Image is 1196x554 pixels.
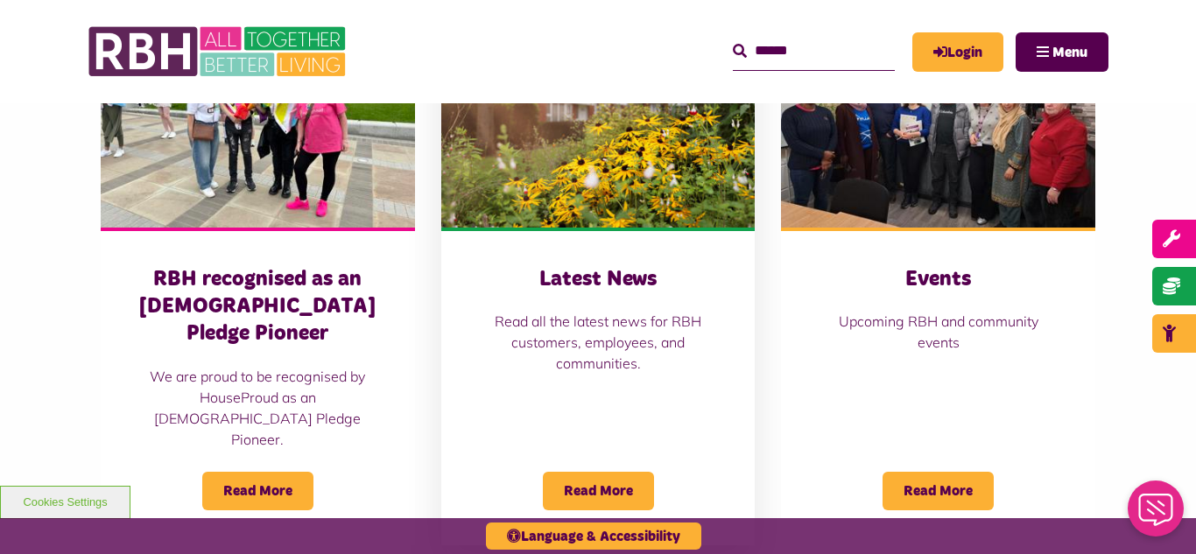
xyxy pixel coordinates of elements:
a: MyRBH [912,32,1003,72]
h3: RBH recognised as an [DEMOGRAPHIC_DATA] Pledge Pioneer [136,266,380,348]
a: Latest News Read all the latest news for RBH customers, employees, and communities. Read More [441,32,756,545]
p: We are proud to be recognised by HouseProud as an [DEMOGRAPHIC_DATA] Pledge Pioneer. [136,366,380,450]
button: Language & Accessibility [486,522,701,550]
h3: Latest News [476,266,721,293]
h3: Events [816,266,1060,293]
img: RBH [88,18,350,86]
img: SAZ MEDIA RBH HOUSING4 [441,32,756,228]
span: Menu [1052,46,1087,60]
a: RBH recognised as an [DEMOGRAPHIC_DATA] Pledge Pioneer We are proud to be recognised by HouseProu... [101,32,415,545]
span: Read More [883,472,994,510]
iframe: Netcall Web Assistant for live chat [1117,475,1196,554]
img: Group photo of customers and colleagues at Spotland Community Centre [781,32,1095,228]
a: Events Upcoming RBH and community events Read More [781,32,1095,545]
p: Upcoming RBH and community events [816,311,1060,353]
input: Search [733,32,895,70]
button: Navigation [1016,32,1108,72]
img: RBH customers and colleagues at the Rochdale Pride event outside the town hall [101,32,415,228]
p: Read all the latest news for RBH customers, employees, and communities. [476,311,721,374]
span: Read More [543,472,654,510]
span: Read More [202,472,313,510]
